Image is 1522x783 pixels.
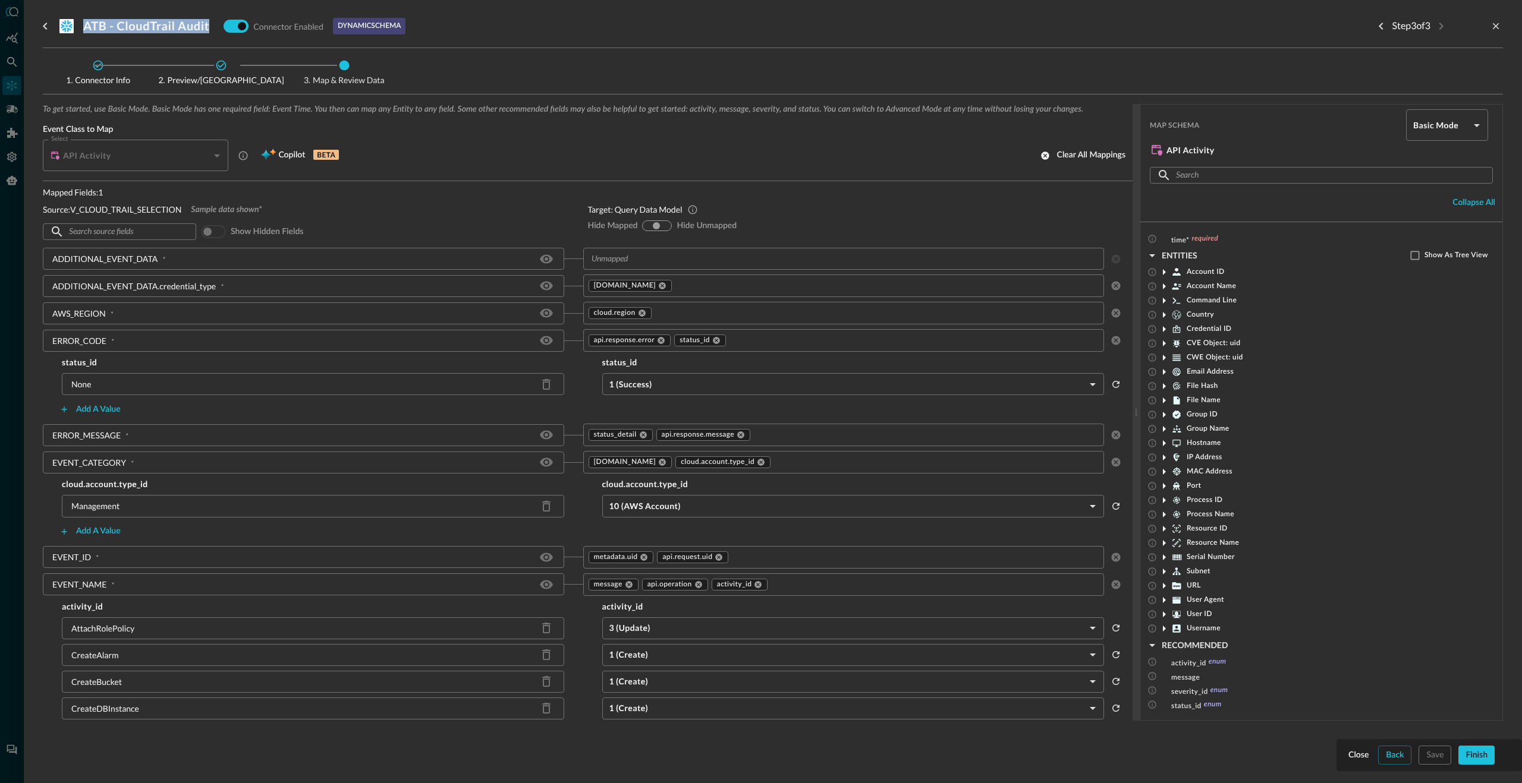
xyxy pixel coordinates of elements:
[1187,552,1235,562] span: Serial Number
[642,579,708,591] div: api.operation
[338,21,401,31] p: dynamic schema
[1445,193,1502,212] button: Collapse all
[687,204,698,215] svg: Query’s Data Model (QDM) is based on the Open Cybersecurity Schema Framework (OCSF). QDM aims to ...
[594,308,636,318] span: cloud.region
[51,134,68,144] label: Select
[1187,424,1229,434] span: Group Name
[1209,657,1227,667] span: enum
[1187,581,1201,591] span: URL
[43,478,583,490] h5: cloud.account.type_id
[71,702,139,715] div: CreateDBInstance
[313,150,339,160] p: BETA
[1187,438,1221,448] span: Hostname
[1187,353,1243,362] span: CWE Object: uid
[63,150,111,162] h5: API Activity
[1187,524,1228,533] span: Resource ID
[537,304,556,323] button: Hide/Show source field
[278,148,305,163] span: Copilot
[1392,19,1430,33] p: Step 3 of 3
[1187,267,1225,277] span: Account ID
[656,429,751,441] div: api.response.message
[1109,618,1123,637] button: reset selected values
[589,280,672,292] div: [DOMAIN_NAME]
[589,307,652,319] div: cloud.region
[43,601,583,612] h5: activity_id
[588,203,683,216] p: Target: Query Data Model
[1150,121,1401,130] span: Map Schema
[1187,324,1231,334] span: Credential ID
[680,336,710,345] span: status_id
[1187,396,1221,405] span: File Name
[1145,636,1235,655] button: RECOMMENDED
[587,251,1081,266] input: Unmapped
[253,20,323,33] p: Connector Enabled
[537,453,556,472] button: Hide/Show source field
[537,331,556,350] button: Hide/Show source field
[1171,703,1202,710] span: status_id
[609,622,1086,634] h5: 3 (Update)
[1166,144,1215,156] h5: API Activity
[588,220,638,231] span: Hide Mapped
[36,17,55,36] button: go back
[537,425,556,444] button: Hide/Show source field
[537,575,556,594] button: Hide/Show source field
[71,675,122,688] div: CreateBucket
[43,203,181,216] p: Source: V_CLOUD_TRAIL_SELECTION
[1109,672,1123,691] button: reset selected values
[594,336,655,345] span: api.response.error
[1346,746,1371,765] button: Close
[1187,567,1210,576] span: Subnet
[675,456,771,468] div: cloud.account.type_id
[1109,333,1123,348] button: clear selected values
[43,104,1133,115] span: To get started, use Basic Mode. Basic Mode has one required field: Event Time. You then can map a...
[1176,165,1466,187] input: Search
[589,551,654,563] div: metadata.uid
[1109,306,1123,320] button: clear selected values
[1171,660,1206,667] span: activity_id
[52,280,216,292] div: ADDITIONAL_EVENT_DATA.credential_type
[1187,453,1222,462] span: IP Address
[1109,645,1123,664] button: reset selected values
[48,76,149,84] span: Connector Info
[1187,538,1239,548] span: Resource Name
[537,276,556,295] button: Hide/Show source field
[1458,746,1495,765] button: Finish
[1171,237,1190,244] span: time*
[662,430,735,440] span: api.response.message
[609,500,1086,512] h5: 10 (AWS Account)
[71,649,119,661] div: CreateAlarm
[52,334,106,347] div: ERROR_CODE
[537,618,556,637] button: Delete source field
[1489,19,1503,33] button: close-drawer
[1109,577,1123,592] button: clear selected values
[583,356,1124,368] h5: status_id
[1187,367,1234,377] span: Email Address
[1204,700,1222,709] span: enum
[594,457,656,467] span: [DOMAIN_NAME]
[1187,381,1218,391] span: File Hash
[1187,481,1201,491] span: Port
[537,645,556,664] button: Delete source field
[1187,624,1221,633] span: Username
[1109,375,1123,394] button: reset selected values
[43,124,1133,135] span: Event Class to Map
[1109,550,1123,564] button: clear selected values
[1109,699,1123,718] button: reset selected values
[583,601,1124,612] h5: activity_id
[253,146,346,165] button: CopilotBETA
[657,551,728,563] div: api.request.uid
[59,19,74,33] svg: Snowflake
[594,580,622,589] span: message
[52,456,126,469] div: EVENT_CATEGORY
[537,250,556,269] button: Hide/Show source field
[589,579,639,591] div: message
[71,378,92,390] div: None
[609,675,1086,687] h5: 1 (Create)
[1171,689,1208,696] span: severity_id
[71,622,134,634] div: AttachRolePolicy
[1033,146,1133,165] button: Clear all mappings
[677,220,737,231] span: Hide Unmapped
[1187,510,1234,519] span: Process Name
[594,430,637,440] span: status_detail
[1109,428,1123,442] button: clear selected values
